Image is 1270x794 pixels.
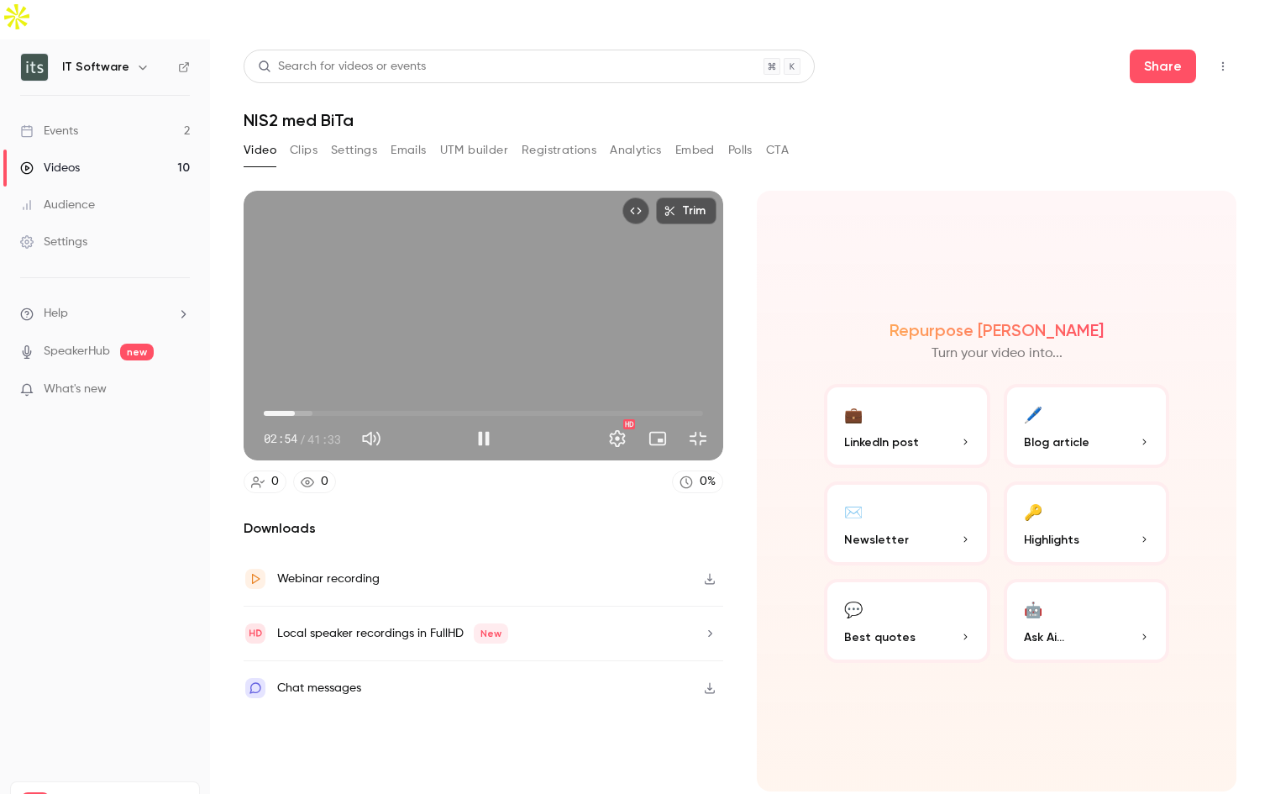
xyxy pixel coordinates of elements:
div: 02:54 [264,430,341,448]
div: HD [623,419,635,429]
span: Help [44,305,68,323]
h1: NIS2 med BiTa [244,110,1236,130]
button: Exit full screen [681,422,715,455]
div: 💼 [844,401,863,427]
button: Video [244,137,276,164]
p: Turn your video into... [932,344,1063,364]
div: Audience [20,197,95,213]
span: new [120,344,154,360]
button: 🖊️Blog article [1004,384,1170,468]
div: Local speaker recordings in FullHD [277,623,508,644]
a: SpeakerHub [44,343,110,360]
button: Turn on miniplayer [641,422,674,455]
button: CTA [766,137,789,164]
button: 🔑Highlights [1004,481,1170,565]
li: help-dropdown-opener [20,305,190,323]
div: Events [20,123,78,139]
div: Settings [20,234,87,250]
button: 💼LinkedIn post [824,384,990,468]
div: 🖊️ [1024,401,1042,427]
button: 💬Best quotes [824,579,990,663]
button: Registrations [522,137,596,164]
div: 🔑 [1024,498,1042,524]
span: What's new [44,381,107,398]
button: Emails [391,137,426,164]
a: 0 [244,471,286,493]
button: 🤖Ask Ai... [1004,579,1170,663]
button: Settings [331,137,377,164]
button: Embed video [622,197,649,224]
img: IT Software [21,54,48,81]
span: Blog article [1024,434,1089,451]
button: Top Bar Actions [1210,53,1236,80]
span: / [299,430,306,448]
div: 0 [271,473,279,491]
button: Analytics [610,137,662,164]
button: Polls [728,137,753,164]
button: Embed [675,137,715,164]
div: ✉️ [844,498,863,524]
a: 0 [293,471,336,493]
div: Chat messages [277,678,361,698]
button: ✉️Newsletter [824,481,990,565]
button: UTM builder [440,137,508,164]
span: Best quotes [844,628,916,646]
h2: Downloads [244,518,723,539]
button: Settings [601,422,634,455]
div: Search for videos or events [258,58,426,76]
span: LinkedIn post [844,434,919,451]
span: New [474,623,508,644]
span: 41:33 [307,430,341,448]
div: Webinar recording [277,569,380,589]
button: Trim [656,197,716,224]
div: 0 [321,473,328,491]
div: 🤖 [1024,596,1042,622]
h6: IT Software [62,59,129,76]
button: Share [1130,50,1196,83]
button: Clips [290,137,317,164]
button: Mute [354,422,388,455]
button: Pause [467,422,501,455]
a: 0% [672,471,723,493]
span: Ask Ai... [1024,628,1064,646]
div: Videos [20,160,80,176]
span: 02:54 [264,430,297,448]
h2: Repurpose [PERSON_NAME] [890,320,1104,340]
span: Highlights [1024,531,1079,549]
div: 💬 [844,596,863,622]
span: Newsletter [844,531,909,549]
div: 0 % [700,473,716,491]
